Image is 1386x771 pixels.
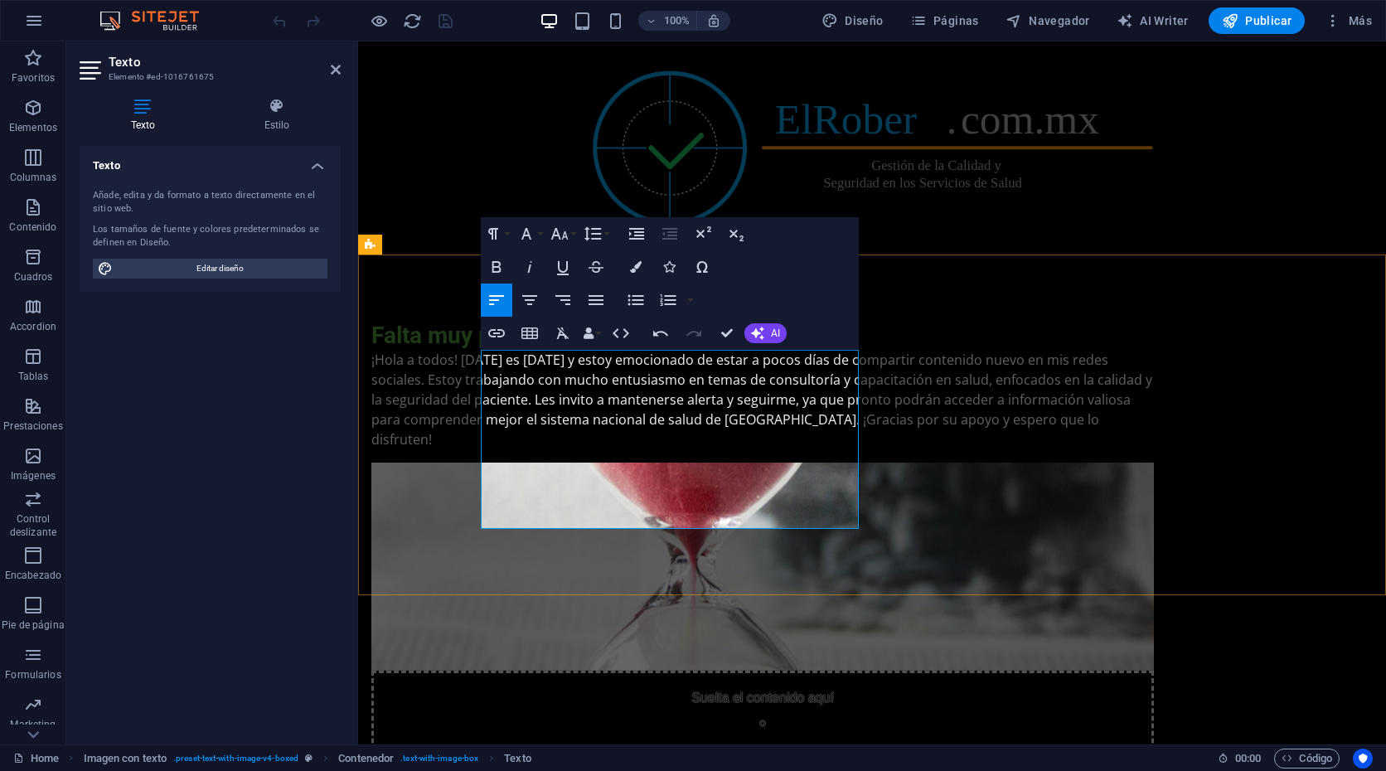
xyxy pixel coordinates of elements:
button: Data Bindings [580,317,603,350]
button: Font Family [514,217,545,250]
button: Increase Indent [621,217,652,250]
button: Navegador [999,7,1097,34]
button: Páginas [904,7,986,34]
button: Paragraph Format [481,217,512,250]
span: Publicar [1222,12,1292,29]
button: Redo (⌘⇧Z) [678,317,710,350]
p: Cuadros [14,270,53,284]
button: Clear Formatting [547,317,579,350]
h6: 100% [663,11,690,31]
button: Align Center [514,284,545,317]
button: AI Writer [1110,7,1195,34]
span: Código [1282,749,1332,769]
button: Line Height [580,217,612,250]
p: Elementos [9,121,57,134]
button: Undo (⌘Z) [645,317,676,350]
p: Tablas [18,370,49,383]
button: Align Left [481,284,512,317]
p: ¡Hola a todos! [DATE] es [DATE] y estoy emocionado de estar a pocos días de compartir contenido n... [13,308,796,408]
p: Contenido [9,221,56,234]
span: Editar diseño [118,259,322,279]
button: reload [402,11,422,31]
span: Diseño [821,12,884,29]
button: AI [744,323,787,343]
a: Haz clic para cancelar la selección y doble clic para abrir páginas [13,749,59,769]
button: Align Right [547,284,579,317]
h4: Texto [80,146,341,176]
span: Más [1325,12,1372,29]
p: Accordion [10,320,56,333]
span: AI [771,328,780,338]
h4: Estilo [213,98,341,133]
button: Italic (⌘I) [514,250,545,284]
button: Más [1318,7,1379,34]
h4: Texto [80,98,213,133]
button: Superscript [687,217,719,250]
button: Código [1274,749,1340,769]
span: Pegar portapapeles [403,701,515,725]
button: Colors [620,250,652,284]
span: Haz clic para seleccionar y doble clic para editar [504,749,531,769]
span: Haz clic para seleccionar y doble clic para editar [338,749,394,769]
p: Encabezado [5,569,61,582]
button: 100% [638,11,697,31]
span: AI Writer [1117,12,1189,29]
p: Favoritos [12,71,55,85]
button: Strikethrough [580,250,612,284]
h2: Texto [109,55,341,70]
i: Este elemento es un preajuste personalizable [305,754,313,763]
button: Decrease Indent [654,217,686,250]
p: Imágenes [11,469,56,482]
p: Prestaciones [3,419,62,433]
button: Font Size [547,217,579,250]
i: Al redimensionar, ajustar el nivel de zoom automáticamente para ajustarse al dispositivo elegido. [706,13,721,28]
button: Underline (⌘U) [547,250,579,284]
nav: breadcrumb [84,749,531,769]
img: Editor Logo [95,11,220,31]
p: Marketing [10,718,56,731]
button: Publicar [1209,7,1306,34]
button: Usercentrics [1353,749,1373,769]
button: Insert Table [514,317,545,350]
h3: Elemento #ed-1016761675 [109,70,308,85]
button: Diseño [815,7,890,34]
button: Unordered List [620,284,652,317]
p: Formularios [5,668,61,681]
span: Haz clic para seleccionar y doble clic para editar [84,749,167,769]
button: Ordered List [652,284,684,317]
button: Align Justify [580,284,612,317]
div: Diseño (Ctrl+Alt+Y) [815,7,890,34]
span: . preset-text-with-image-v4-boxed [173,749,298,769]
p: Columnas [10,171,57,184]
div: Los tamaños de fuente y colores predeterminados se definen en Diseño. [93,223,327,250]
span: Añadir elementos [295,701,396,725]
h6: Tiempo de la sesión [1218,749,1262,769]
span: Páginas [910,12,979,29]
button: Subscript [720,217,752,250]
button: Icons [653,250,685,284]
p: Pie de página [2,618,64,632]
span: Navegador [1006,12,1090,29]
span: . text-with-image-box [400,749,478,769]
span: : [1247,752,1249,764]
i: Volver a cargar página [403,12,422,31]
button: Bold (⌘B) [481,250,512,284]
div: Añade, edita y da formato a texto directamente en el sitio web. [93,189,327,216]
button: Special Characters [686,250,718,284]
button: Confirm (⌘+⏎) [711,317,743,350]
button: Ordered List [684,284,697,317]
button: Editar diseño [93,259,327,279]
button: Insert Link [481,317,512,350]
button: HTML [605,317,637,350]
div: Suelta el contenido aquí [13,629,796,747]
span: 00 00 [1235,749,1261,769]
button: Haz clic para salir del modo de previsualización y seguir editando [369,11,389,31]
